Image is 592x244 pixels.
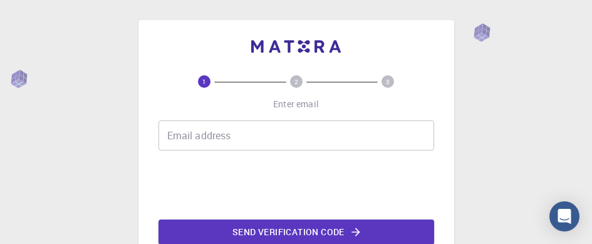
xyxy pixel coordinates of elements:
text: 2 [294,77,298,86]
iframe: reCAPTCHA [201,161,392,210]
text: 3 [386,77,390,86]
p: Enter email [273,98,319,110]
div: Open Intercom Messenger [549,201,579,231]
text: 1 [202,77,206,86]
